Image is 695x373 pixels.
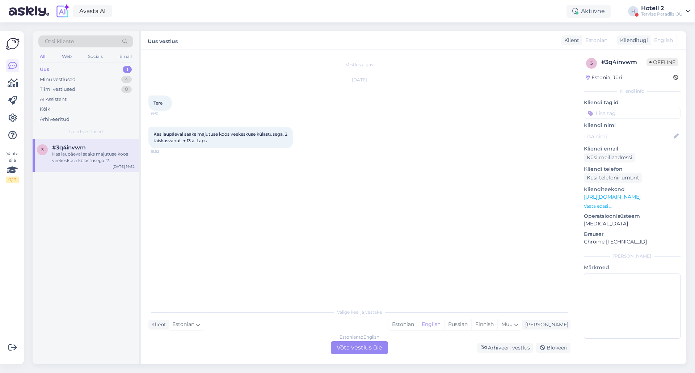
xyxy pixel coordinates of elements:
img: Askly Logo [6,37,20,51]
div: H [628,6,638,16]
span: Otsi kliente [45,38,74,45]
span: Kas laupäeval saaks majutuse koos veekeskuse külastusega. 2 täiskasvanut + 13 a. Laps [153,131,288,143]
span: 19:52 [151,149,178,154]
span: #3q4invwm [52,144,86,151]
div: Uus [40,66,49,73]
div: Web [60,52,73,61]
input: Lisa tag [584,108,681,119]
p: Operatsioonisüsteem [584,212,681,220]
span: Offline [646,58,678,66]
input: Lisa nimi [584,132,672,140]
div: Valige keel ja vastake [148,309,570,315]
div: Estonian to English [340,334,379,340]
div: Arhiveeri vestlus [477,343,533,353]
div: All [38,52,47,61]
p: Kliendi tag'id [584,99,681,106]
p: Vaata edasi ... [584,203,681,209]
div: 0 [121,86,132,93]
span: Tere [153,100,163,106]
img: explore-ai [55,4,70,19]
span: Estonian [172,321,194,329]
p: Chrome [TECHNICAL_ID] [584,238,681,246]
div: Tiimi vestlused [40,86,75,93]
div: Küsi meiliaadressi [584,153,635,162]
a: [URL][DOMAIN_NAME] [584,194,641,200]
div: # 3q4invwm [601,58,646,67]
div: Klienditugi [617,37,648,44]
span: 3 [590,60,593,66]
p: Klienditeekond [584,186,681,193]
div: Estonia, Jüri [586,74,622,81]
div: Küsi telefoninumbrit [584,173,642,183]
div: English [418,319,444,330]
div: [DATE] [148,77,570,83]
div: Klient [561,37,579,44]
div: Russian [444,319,471,330]
div: 4 [121,76,132,83]
span: 19:51 [151,111,178,116]
div: Tervise Paradiis OÜ [641,11,683,17]
div: AI Assistent [40,96,67,103]
div: Kas laupäeval saaks majutuse koos veekeskuse külastusega. 2 täiskasvanut + 13 a. Laps [52,151,135,164]
p: [MEDICAL_DATA] [584,220,681,228]
div: Kliendi info [584,88,681,94]
span: Uued vestlused [69,128,103,135]
p: Kliendi email [584,145,681,153]
div: Aktiivne [566,5,611,18]
div: Võta vestlus üle [331,341,388,354]
span: Muu [501,321,513,327]
div: Socials [87,52,104,61]
p: Brauser [584,230,681,238]
span: Estonian [585,37,607,44]
span: 3 [41,147,44,152]
div: Kõik [40,106,50,113]
div: [DATE] 19:52 [113,164,135,169]
span: English [654,37,673,44]
div: Finnish [471,319,497,330]
div: Minu vestlused [40,76,76,83]
a: Hotell 2Tervise Paradiis OÜ [641,5,691,17]
div: Hotell 2 [641,5,683,11]
label: Uus vestlus [148,35,178,45]
div: Arhiveeritud [40,116,69,123]
div: Blokeeri [536,343,570,353]
div: [PERSON_NAME] [584,253,681,259]
div: Estonian [388,319,418,330]
p: Märkmed [584,264,681,271]
p: Kliendi telefon [584,165,681,173]
a: Avasta AI [73,5,112,17]
div: Vestlus algas [148,62,570,68]
div: 1 [123,66,132,73]
div: Klient [148,321,166,329]
p: Kliendi nimi [584,122,681,129]
div: Email [118,52,133,61]
div: 0 / 3 [6,177,19,183]
div: Vaata siia [6,151,19,183]
div: [PERSON_NAME] [522,321,568,329]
